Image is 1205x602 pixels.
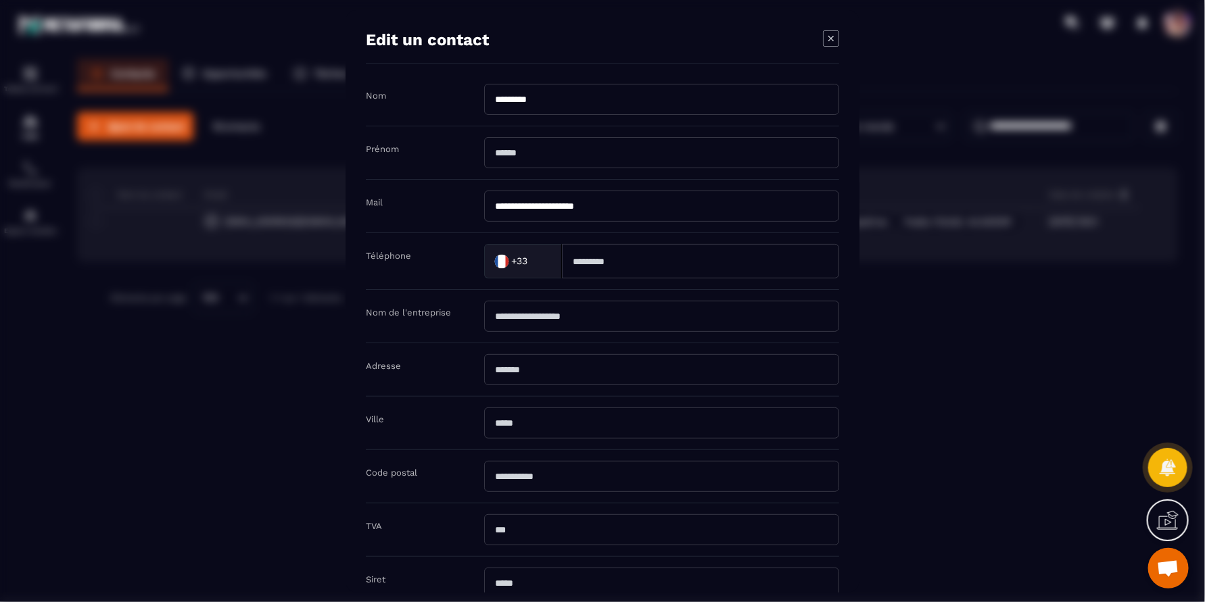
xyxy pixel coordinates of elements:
[512,254,528,268] span: +33
[366,144,399,154] label: Prénom
[366,251,411,261] label: Téléphone
[366,521,382,531] label: TVA
[1148,548,1189,588] a: Ouvrir le chat
[366,361,401,371] label: Adresse
[366,30,489,49] h4: Edit un contact
[366,307,451,318] label: Nom de l'entreprise
[366,574,385,584] label: Siret
[531,251,548,271] input: Search for option
[366,197,383,207] label: Mail
[366,414,384,424] label: Ville
[366,468,417,478] label: Code postal
[484,244,562,278] div: Search for option
[488,247,515,274] img: Country Flag
[366,91,386,101] label: Nom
